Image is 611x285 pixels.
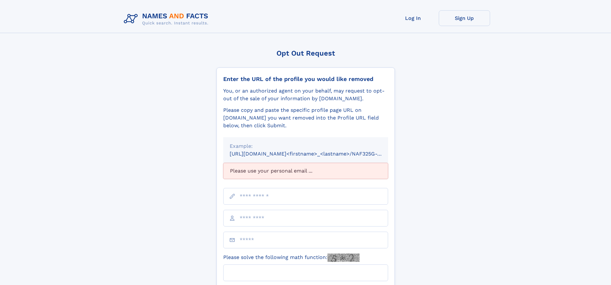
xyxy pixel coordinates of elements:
div: Please use your personal email ... [223,163,388,179]
a: Log In [387,10,439,26]
a: Sign Up [439,10,490,26]
div: Please copy and paste the specific profile page URL on [DOMAIN_NAME] you want removed into the Pr... [223,106,388,129]
img: Logo Names and Facts [121,10,214,28]
div: Enter the URL of the profile you would like removed [223,76,388,83]
div: You, or an authorized agent on your behalf, may request to opt-out of the sale of your informatio... [223,87,388,102]
label: Please solve the following math function: [223,254,360,262]
div: Opt Out Request [216,49,395,57]
small: [URL][DOMAIN_NAME]<firstname>_<lastname>/NAF325G-xxxxxxxx [230,151,400,157]
div: Example: [230,142,382,150]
